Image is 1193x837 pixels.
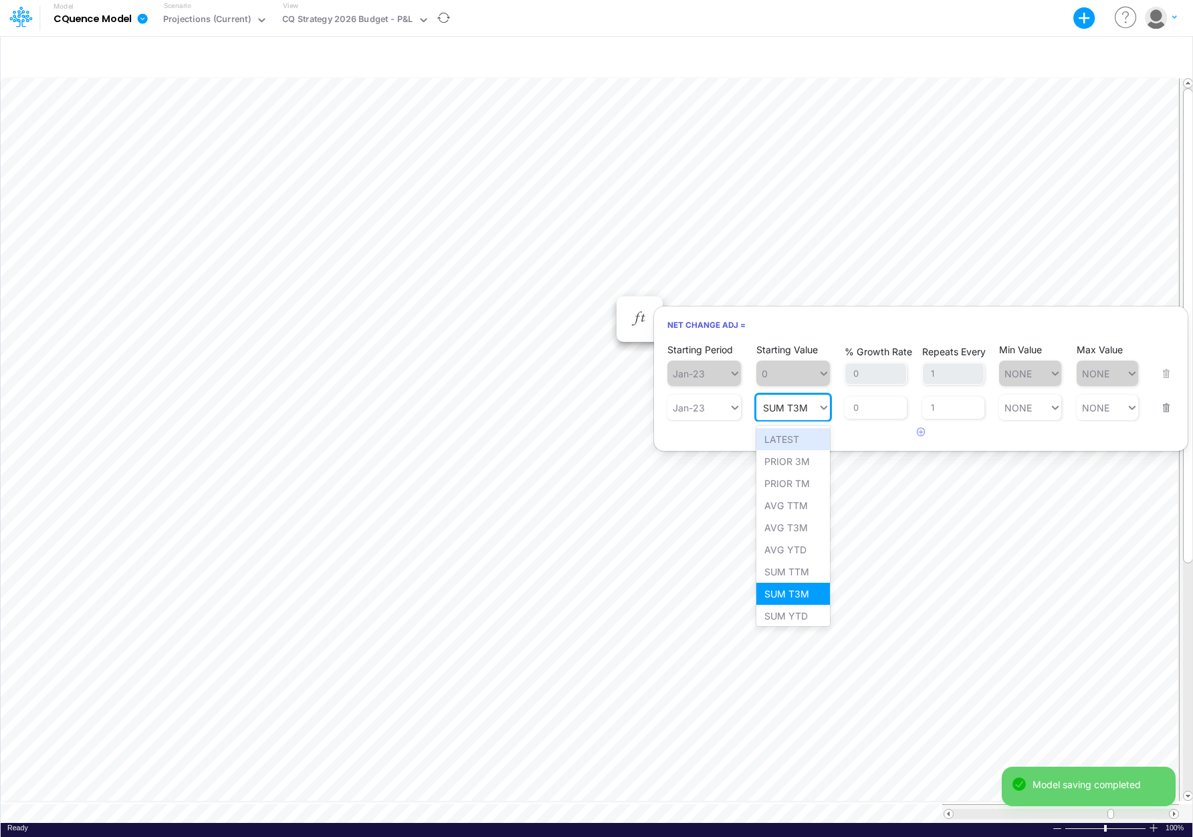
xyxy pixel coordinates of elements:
span: Ready [7,824,28,832]
span: 100% [1166,823,1186,833]
div: Zoom [1104,825,1107,832]
label: Starting Value [756,344,818,355]
label: Model [53,3,74,11]
div: Zoom [1065,823,1148,833]
div: Jan-23 [673,402,705,413]
label: Scenario [164,1,191,11]
label: Min Value [999,344,1042,355]
label: % Growth Rate [845,346,912,357]
label: Starting Period [667,344,733,355]
div: In Ready mode [7,823,28,833]
label: Repeats Every [922,346,986,357]
div: Zoom level [1166,823,1186,833]
label: Max Value [1077,344,1123,355]
h6: Net Change Adj = [654,313,1188,337]
div: Zoom Out [1052,824,1063,834]
div: Zoom In [1148,823,1159,833]
label: View [283,1,298,11]
div: NONE [1004,402,1032,413]
div: NONE [1082,402,1109,413]
div: CQ Strategy 2026 Budget - P&L [282,13,413,28]
div: Model saving completed [1033,777,1165,792]
b: CQuence Model [53,13,132,25]
button: Remove row [1154,381,1171,417]
div: Projections (Current) [163,13,251,28]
